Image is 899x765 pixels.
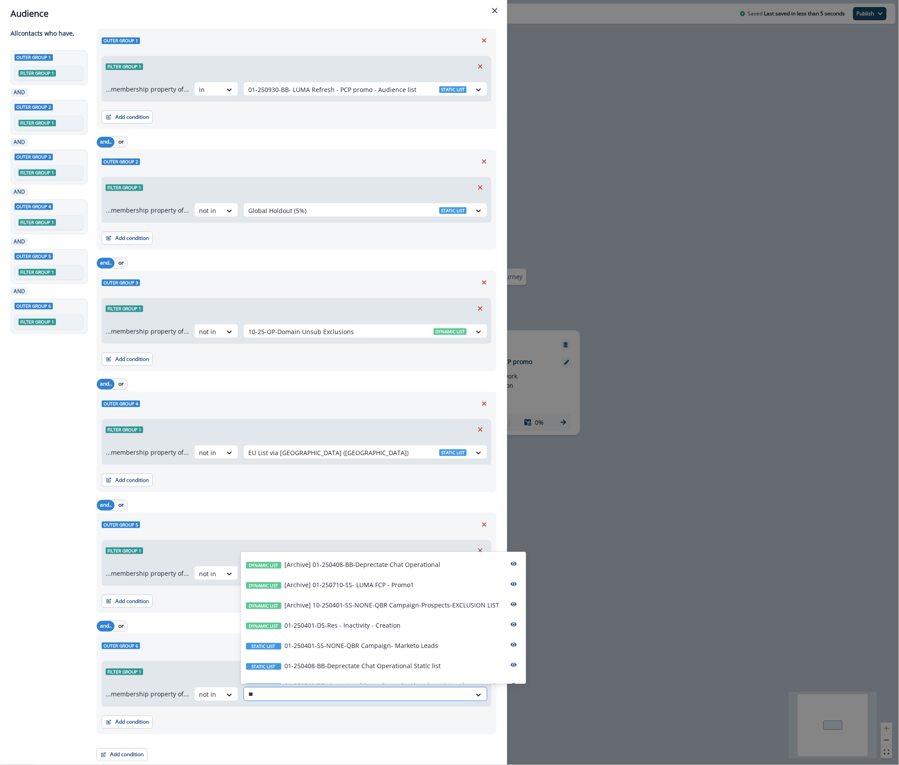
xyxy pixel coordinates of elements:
button: Remove [477,34,491,47]
button: Add condition [102,474,153,487]
button: preview [507,577,521,591]
button: Remove [477,276,491,289]
button: preview [507,679,521,692]
span: Filter group 1 [18,169,56,176]
button: or [114,621,128,632]
span: Dynamic list [246,623,281,629]
button: or [114,137,128,147]
span: Static list [246,684,281,690]
button: and.. [97,379,114,390]
span: Outer group 3 [102,280,140,286]
p: 01-250812-BB- August-webinar - Promo2 - Already registered suppression [285,681,503,691]
span: Dynamic list [246,562,281,569]
button: and.. [97,500,114,511]
span: Filter group 1 [106,548,143,554]
p: AND [12,287,26,295]
p: AND [12,238,26,246]
span: Static list [246,663,281,670]
button: Remove [473,181,487,194]
button: Remove [473,302,487,315]
button: Add condition [102,716,153,729]
p: AND [12,188,26,196]
span: Filter group 1 [106,305,143,312]
span: Filter group 1 [18,219,56,226]
button: and.. [97,621,114,632]
span: Filter group 1 [18,120,56,126]
button: Remove [473,544,487,557]
p: [Archive] 01-250710-SS- LUMA FCP - Promo1 [285,580,414,589]
span: Filter group 1 [106,184,143,191]
p: AND [12,88,26,96]
span: Outer group 3 [15,154,53,160]
p: ...membership property of... [106,85,189,94]
p: ...membership property of... [106,448,189,457]
p: 01-250408-BB-Deprectate Chat Operational Static list [285,661,441,670]
p: 01-250401-SS-NONE-QBR Campaign- Marketo Leads [285,641,438,650]
p: AND [12,138,26,146]
span: Dynamic list [246,603,281,609]
button: preview [507,658,521,672]
p: [Archive] 01-250408-BB-Deprectate Chat Operational [285,560,441,569]
p: ...membership property of... [106,569,189,578]
button: Remove [473,423,487,436]
span: Outer group 1 [102,37,140,44]
p: All contact s who have, [11,29,74,38]
button: Remove [477,518,491,531]
span: Filter group 1 [18,319,56,325]
button: and.. [97,137,114,147]
span: Outer group 1 [15,54,53,61]
button: Add condition [102,110,153,124]
button: Add condition [102,595,153,608]
button: preview [507,618,521,631]
span: Filter group 1 [106,427,143,433]
p: ...membership property of... [106,690,189,699]
span: Outer group 6 [102,643,140,649]
button: Remove [477,155,491,168]
button: Close [488,4,502,18]
span: Outer group 2 [15,104,53,110]
span: Filter group 1 [106,669,143,675]
span: Filter group 1 [18,269,56,276]
button: or [114,500,128,511]
p: [Archive] 10-250401-SS-NONE-QBR Campaign-Prospects-EXCLUSION LIST [285,600,500,610]
button: or [114,258,128,268]
p: ...membership property of... [106,206,189,215]
span: Filter group 1 [18,70,56,77]
button: preview [507,598,521,611]
p: ...membership property of... [106,327,189,336]
span: Static list [246,643,281,650]
p: 01-250401-DS-Res - Inactivity - Creation [285,621,401,630]
span: Outer group 6 [15,303,53,309]
button: Add condition [102,353,153,366]
button: Remove [477,397,491,410]
button: preview [507,638,521,651]
button: or [114,379,128,390]
span: Outer group 2 [102,158,140,165]
button: and.. [97,258,114,268]
span: Outer group 4 [102,401,140,407]
button: preview [507,557,521,570]
button: Remove [473,60,487,73]
span: Outer group 5 [102,522,140,528]
button: Add condition [96,748,147,761]
span: Dynamic list [246,582,281,589]
span: Filter group 1 [106,63,143,70]
span: Outer group 5 [15,253,53,260]
span: Outer group 4 [15,203,53,210]
button: Add condition [102,232,153,245]
div: Audience [11,7,497,20]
